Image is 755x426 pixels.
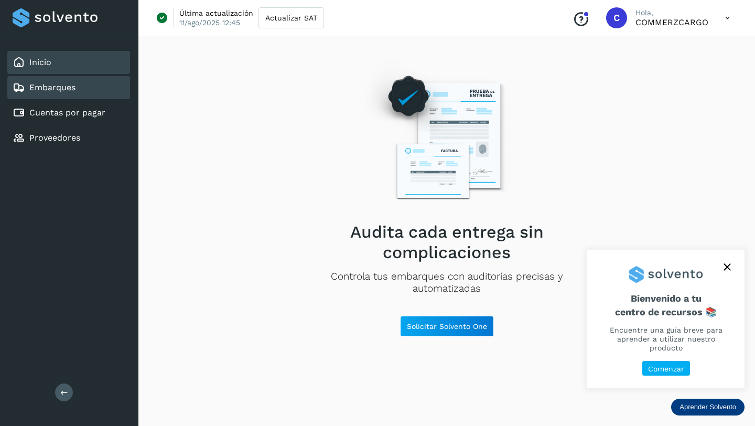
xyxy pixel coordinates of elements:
[29,108,105,118] a: Cuentas por pagar
[7,126,130,150] div: Proveedores
[265,14,317,22] span: Actualizar SAT
[635,8,708,17] p: Hola,
[356,60,537,214] img: Empty state image
[297,271,596,295] p: Controla tus embarques con auditorías precisas y automatizadas
[635,17,708,27] p: COMMERZCARGO
[642,361,690,376] button: Comenzar
[7,76,130,99] div: Embarques
[600,293,732,317] span: Bienvenido a tu
[600,326,732,352] p: Encuentre una guía breve para aprender a utilizar nuestro producto
[179,8,253,18] p: Última actualización
[297,222,596,262] h2: Audita cada entrega sin complicaciones
[600,306,732,318] p: centro de recursos 📚
[258,7,324,28] button: Actualizar SAT
[719,259,735,275] button: close,
[29,82,75,92] a: Embarques
[29,57,51,67] a: Inicio
[671,399,745,416] div: Aprender Solvento
[7,101,130,124] div: Cuentas por pagar
[407,323,487,330] span: Solicitar Solvento One
[587,250,745,388] div: Aprender Solvento
[679,403,736,411] p: Aprender Solvento
[179,18,240,27] p: 11/ago/2025 12:45
[7,51,130,74] div: Inicio
[648,365,684,374] p: Comenzar
[29,133,80,143] a: Proveedores
[400,316,494,337] button: Solicitar Solvento One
